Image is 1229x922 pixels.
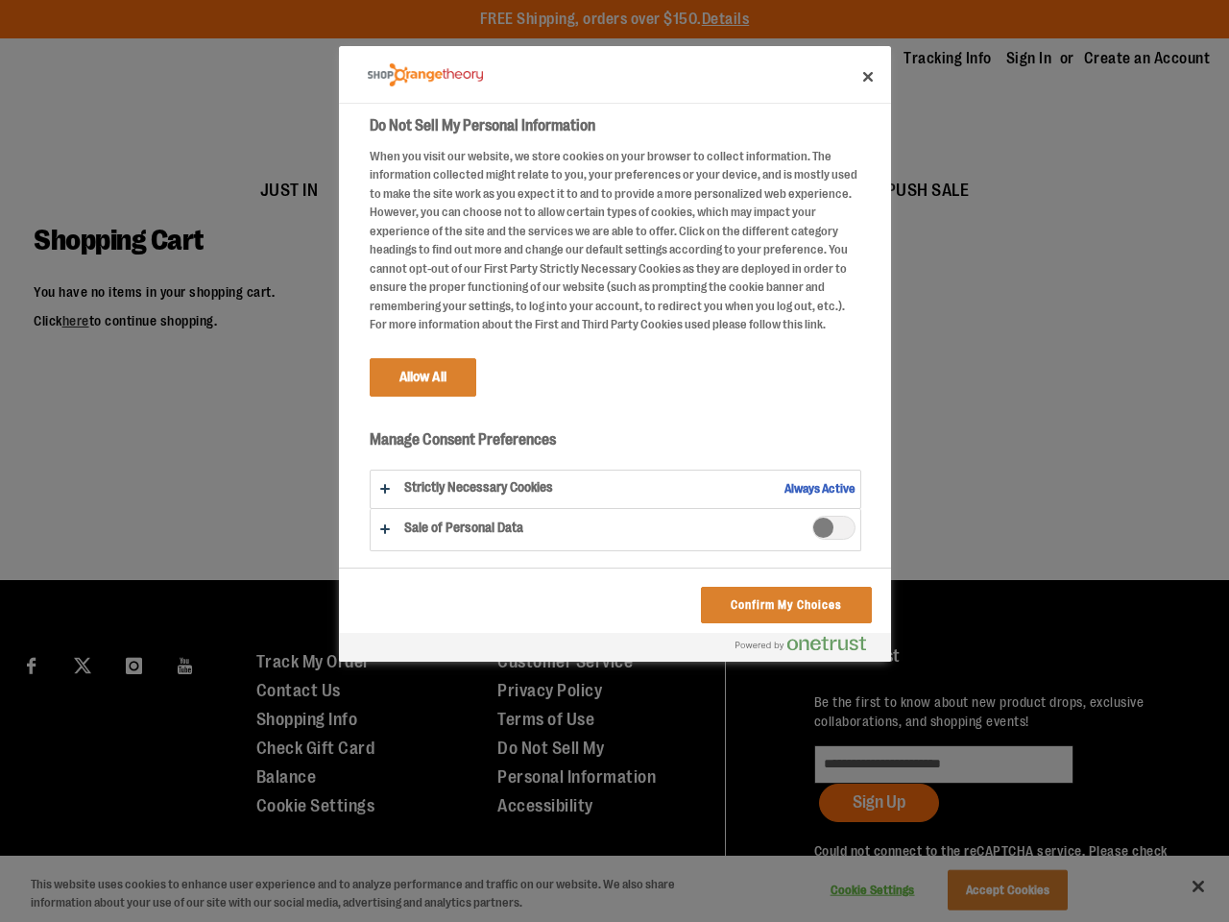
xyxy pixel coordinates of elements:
[339,46,891,662] div: Do Not Sell My Personal Information
[370,147,861,334] div: When you visit our website, we store cookies on your browser to collect information. The informat...
[735,636,881,660] a: Powered by OneTrust Opens in a new Tab
[368,56,483,94] div: Company Logo
[701,587,871,623] button: Confirm My Choices
[370,114,861,137] h2: Do Not Sell My Personal Information
[368,63,483,87] img: Company Logo
[812,516,855,540] span: Sale of Personal Data
[847,56,889,98] button: Close
[735,636,866,651] img: Powered by OneTrust Opens in a new Tab
[370,358,476,397] button: Allow All
[339,46,891,662] div: Preference center
[370,430,861,460] h3: Manage Consent Preferences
